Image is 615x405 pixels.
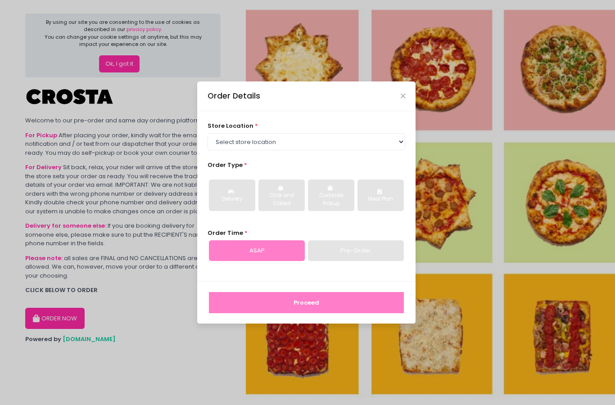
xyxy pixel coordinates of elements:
div: Delivery [215,195,249,203]
div: Order Details [208,90,260,102]
button: Delivery [209,180,255,211]
button: Close [401,94,405,98]
button: Click and Collect [258,180,305,211]
button: Meal Plan [357,180,404,211]
div: Click and Collect [265,192,298,207]
div: Curbside Pickup [314,192,348,207]
span: Order Time [208,229,243,237]
button: Proceed [209,292,404,314]
button: Curbside Pickup [308,180,354,211]
div: Meal Plan [364,195,398,203]
span: store location [208,121,253,130]
span: Order Type [208,161,243,169]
